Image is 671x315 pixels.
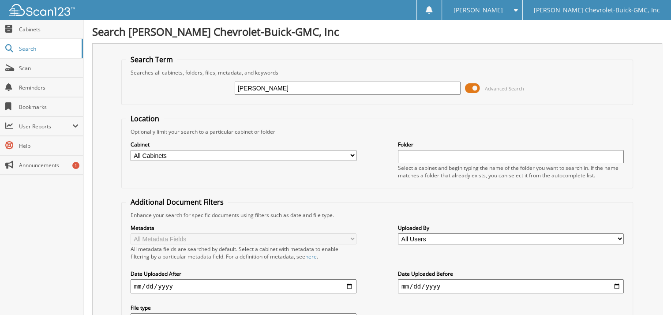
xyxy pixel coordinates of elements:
span: [PERSON_NAME] Chevrolet-Buick-GMC, Inc [534,7,660,13]
div: Select a cabinet and begin typing the name of the folder you want to search in. If the name match... [398,164,624,179]
label: Date Uploaded Before [398,270,624,277]
div: 1 [72,162,79,169]
label: Cabinet [131,141,356,148]
label: Uploaded By [398,224,624,232]
div: Searches all cabinets, folders, files, metadata, and keywords [126,69,629,76]
a: here [305,253,317,260]
label: Folder [398,141,624,148]
span: Reminders [19,84,79,91]
img: scan123-logo-white.svg [9,4,75,16]
div: Enhance your search for specific documents using filters such as date and file type. [126,211,629,219]
label: File type [131,304,356,311]
label: Date Uploaded After [131,270,356,277]
span: Advanced Search [485,85,524,92]
div: All metadata fields are searched by default. Select a cabinet with metadata to enable filtering b... [131,245,356,260]
span: Cabinets [19,26,79,33]
legend: Additional Document Filters [126,197,228,207]
span: Announcements [19,161,79,169]
span: Search [19,45,77,52]
span: Help [19,142,79,150]
div: Optionally limit your search to a particular cabinet or folder [126,128,629,135]
label: Metadata [131,224,356,232]
span: Bookmarks [19,103,79,111]
legend: Search Term [126,55,177,64]
span: [PERSON_NAME] [453,7,502,13]
span: Scan [19,64,79,72]
span: User Reports [19,123,72,130]
legend: Location [126,114,164,124]
input: start [131,279,356,293]
input: end [398,279,624,293]
h1: Search [PERSON_NAME] Chevrolet-Buick-GMC, Inc [92,24,662,39]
